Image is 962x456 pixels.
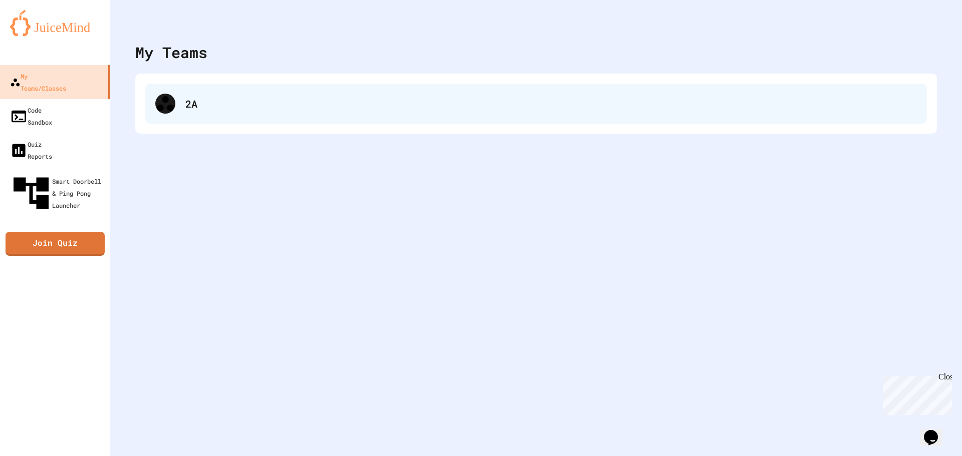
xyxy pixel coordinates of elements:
div: My Teams/Classes [10,70,66,94]
div: 2A [185,96,917,111]
div: Quiz Reports [10,138,52,162]
div: Chat with us now!Close [4,4,69,64]
iframe: chat widget [920,416,952,446]
div: My Teams [135,41,207,64]
iframe: chat widget [879,372,952,415]
div: 2A [145,84,927,124]
img: logo-orange.svg [10,10,100,36]
div: Smart Doorbell & Ping Pong Launcher [10,172,106,214]
a: Join Quiz [6,232,105,256]
div: Code Sandbox [10,104,52,128]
